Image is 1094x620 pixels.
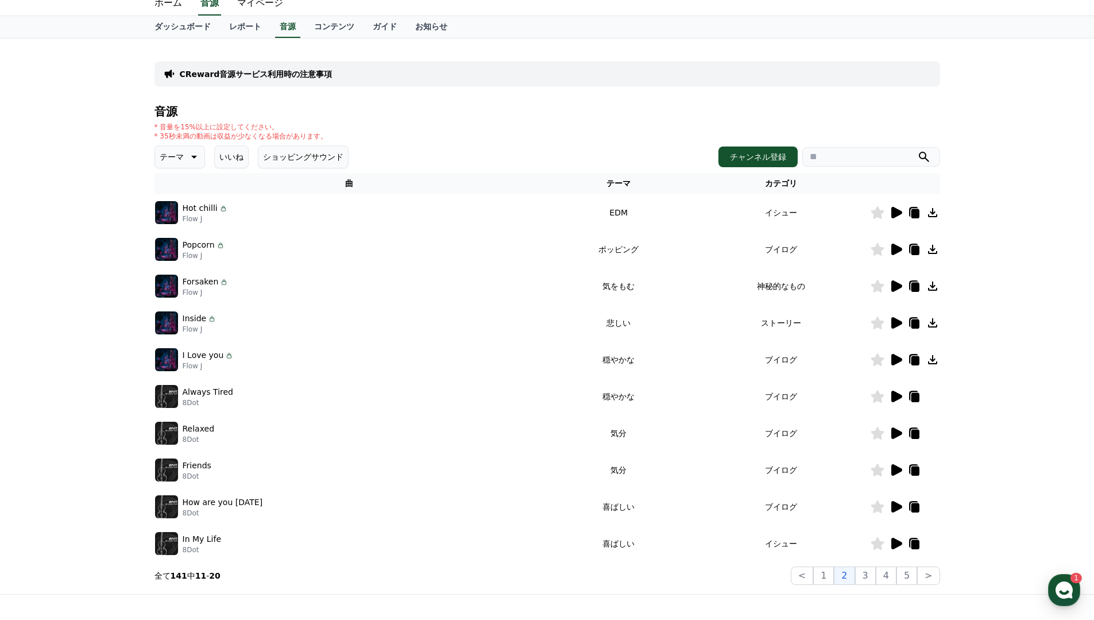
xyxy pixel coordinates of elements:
a: CReward音源サービス利用時の注意事項 [180,68,333,80]
p: Forsaken [183,276,219,288]
td: 穏やかな [544,378,693,415]
span: Messages [95,382,129,391]
p: Popcorn [183,239,215,251]
td: 喜ばしい [544,525,693,562]
td: 気分 [544,452,693,488]
img: music [155,201,178,224]
p: I Love you [183,349,224,361]
strong: 141 [171,571,187,580]
a: Home [3,364,76,393]
button: テーマ [154,145,205,168]
a: ガイド [364,16,406,38]
strong: 20 [209,571,220,580]
img: music [155,532,178,555]
td: ブイログ [693,231,869,268]
img: music [155,495,178,518]
a: 1Messages [76,364,148,393]
td: 穏やかな [544,341,693,378]
td: 神秘的なもの [693,268,869,305]
span: Settings [170,382,198,391]
img: music [155,422,178,445]
p: Always Tired [183,386,233,398]
th: カテゴリ [693,173,869,194]
img: music [155,348,178,371]
button: いいね [214,145,249,168]
p: In My Life [183,533,222,545]
button: 5 [896,567,917,585]
p: 8Dot [183,435,215,444]
p: 8Dot [183,398,233,407]
p: 8Dot [183,472,211,481]
img: music [155,385,178,408]
span: 1 [117,364,121,373]
p: 8Dot [183,509,263,518]
strong: 11 [195,571,206,580]
td: ブイログ [693,378,869,415]
p: Flow J [183,214,228,224]
td: イシュー [693,525,869,562]
img: music [155,311,178,334]
button: 1 [813,567,834,585]
img: music [155,238,178,261]
p: Hot chilli [183,202,218,214]
img: music [155,459,178,482]
button: 3 [855,567,876,585]
button: 4 [876,567,896,585]
p: 8Dot [183,545,222,554]
p: * 音量を15%以上に設定してください。 [154,122,327,132]
p: Inside [183,313,207,325]
td: ブイログ [693,415,869,452]
button: チャンネル登録 [718,147,798,167]
a: レポート [220,16,270,38]
p: Relaxed [183,423,215,435]
p: Flow J [183,288,229,297]
p: How are you [DATE] [183,496,263,509]
td: ストーリー [693,305,869,341]
td: 気をもむ [544,268,693,305]
h4: 音源 [154,105,940,118]
a: ダッシュボード [145,16,220,38]
td: 気分 [544,415,693,452]
img: music [155,275,178,298]
td: イシュー [693,194,869,231]
th: 曲 [154,173,545,194]
p: Friends [183,460,211,472]
a: Settings [148,364,221,393]
button: < [791,567,813,585]
p: Flow J [183,361,234,371]
p: Flow J [183,251,225,260]
td: 悲しい [544,305,693,341]
p: Flow J [183,325,217,334]
p: * 35秒未満の動画は収益が少なくなる場合があります。 [154,132,327,141]
td: ポッピング [544,231,693,268]
a: コンテンツ [305,16,364,38]
a: 音源 [275,16,300,38]
button: ショッピングサウンド [258,145,349,168]
td: EDM [544,194,693,231]
td: ブイログ [693,341,869,378]
span: Home [29,382,49,391]
button: > [917,567,940,585]
td: ブイログ [693,452,869,488]
td: ブイログ [693,488,869,525]
p: テーマ [160,149,184,165]
th: テーマ [544,173,693,194]
button: 2 [834,567,855,585]
td: 喜ばしい [544,488,693,525]
p: 全て 中 - [154,570,221,582]
a: お知らせ [406,16,457,38]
